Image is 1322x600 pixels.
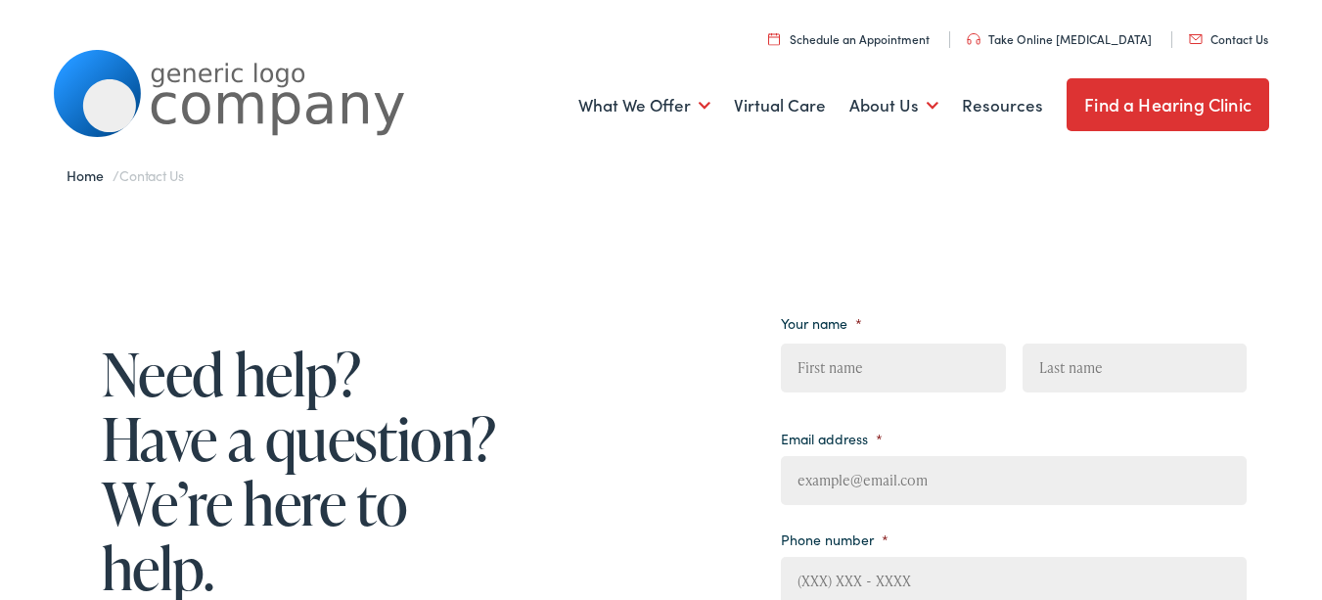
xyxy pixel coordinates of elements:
span: Contact Us [119,165,184,185]
label: Phone number [781,531,889,548]
input: First name [781,344,1005,392]
label: Your name [781,314,862,332]
a: What We Offer [578,69,710,142]
a: Contact Us [1189,30,1268,47]
img: utility icon [1189,34,1203,44]
a: Schedule an Appointment [768,30,930,47]
input: example@email.com [781,456,1247,505]
a: Home [67,165,113,185]
h1: Need help? Have a question? We’re here to help. [102,342,503,600]
a: About Us [849,69,938,142]
a: Virtual Care [734,69,826,142]
label: Email address [781,430,883,447]
a: Take Online [MEDICAL_DATA] [967,30,1152,47]
a: Find a Hearing Clinic [1067,78,1269,131]
img: utility icon [967,33,980,45]
input: Last name [1023,344,1247,392]
img: utility icon [768,32,780,45]
a: Resources [962,69,1043,142]
span: / [67,165,184,185]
